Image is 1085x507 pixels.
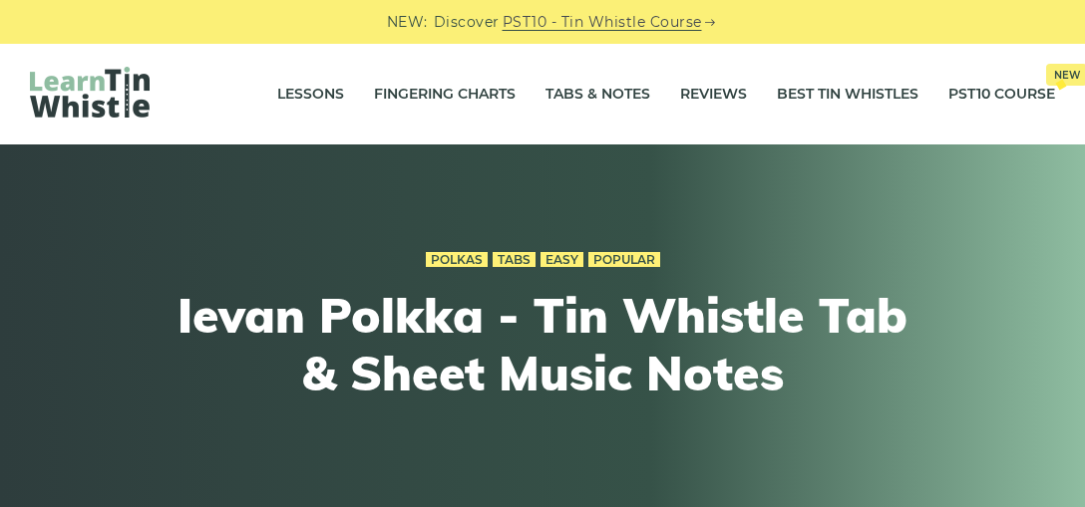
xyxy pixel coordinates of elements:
a: Polkas [426,252,488,268]
h1: Ievan Polkka - Tin Whistle Tab & Sheet Music Notes [176,287,909,401]
a: Tabs & Notes [545,70,650,120]
a: Reviews [680,70,747,120]
a: PST10 CourseNew [948,70,1055,120]
a: Tabs [493,252,536,268]
a: Popular [588,252,660,268]
a: Best Tin Whistles [777,70,918,120]
a: Easy [541,252,583,268]
a: Fingering Charts [374,70,516,120]
a: Lessons [277,70,344,120]
img: LearnTinWhistle.com [30,67,150,118]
